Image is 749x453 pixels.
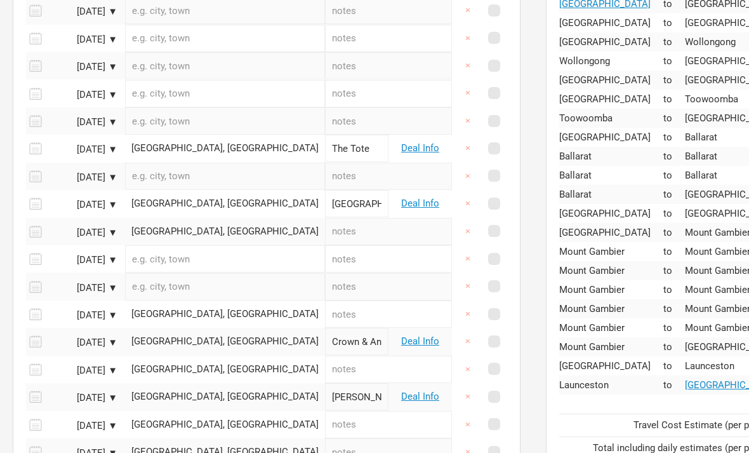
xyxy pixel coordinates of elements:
td: to [663,223,685,242]
td: to [663,204,685,223]
td: to [663,280,685,299]
input: notes [325,25,452,52]
button: × [453,383,482,410]
input: e.g. city, town [125,52,325,79]
td: Wollongong [559,51,663,71]
td: [GEOGRAPHIC_DATA] [559,223,663,242]
input: notes [325,273,452,301]
button: × [453,273,482,300]
td: to [663,261,685,280]
div: Ballarat, Australia [131,309,319,319]
input: e.g. city, town [125,245,325,273]
input: notes [325,163,452,190]
input: Crown & Anchor [325,328,388,355]
button: × [453,190,482,217]
td: [GEOGRAPHIC_DATA] [559,13,663,32]
button: × [453,79,482,107]
button: × [453,25,482,52]
input: e.g. city, town [125,163,325,190]
td: Ballarat [559,185,663,204]
div: [DATE] ▼ [48,228,117,238]
td: to [663,242,685,261]
td: to [663,128,685,147]
td: to [663,318,685,337]
td: Mount Gambier [559,280,663,299]
div: Mount Gambier, Australia [131,392,319,402]
a: Deal Info [401,335,439,347]
td: Mount Gambier [559,261,663,280]
button: × [453,356,482,383]
td: Mount Gambier [559,242,663,261]
div: [DATE] ▼ [48,200,117,210]
input: Sir Robert Helpmann [325,383,388,410]
button: × [453,135,482,162]
td: Ballarat [559,147,663,166]
td: [GEOGRAPHIC_DATA] [559,128,663,147]
div: [DATE] ▼ [48,255,117,265]
td: to [663,185,685,204]
div: [DATE] ▼ [48,338,117,348]
button: × [453,411,482,438]
td: Ballarat [559,166,663,185]
div: [DATE] ▼ [48,311,117,320]
input: notes [325,301,452,328]
div: [DATE] ▼ [48,366,117,375]
button: × [453,163,482,190]
input: e.g. city, town [125,80,325,107]
input: notes [325,356,452,383]
div: [DATE] ▼ [48,393,117,403]
div: Ballarat, Australia [131,227,319,236]
td: to [663,356,685,375]
input: notes [325,411,452,438]
a: Deal Info [401,142,439,154]
input: e.g. city, town [125,25,325,52]
td: [GEOGRAPHIC_DATA] [559,204,663,223]
td: Mount Gambier [559,318,663,337]
div: [DATE] ▼ [48,421,117,431]
div: [DATE] ▼ [48,62,117,72]
button: × [453,245,482,273]
td: [GEOGRAPHIC_DATA] [559,356,663,375]
div: [DATE] ▼ [48,35,117,44]
td: to [663,299,685,318]
input: The Tote [325,135,388,162]
a: Deal Info [401,198,439,209]
div: [DATE] ▼ [48,7,117,17]
td: to [663,375,685,395]
input: notes [325,107,452,135]
button: × [453,301,482,328]
td: Launceston [559,375,663,395]
td: to [663,337,685,356]
div: Melbourne, Australia [131,144,319,153]
button: × [453,218,482,245]
button: × [453,52,482,79]
div: Mount Gambier, Australia [131,420,319,429]
td: to [663,166,685,185]
input: notes [325,218,452,245]
input: notes [325,245,452,273]
button: × [453,107,482,135]
input: e.g. city, town [125,107,325,135]
input: notes [325,52,452,79]
a: Deal Info [401,391,439,402]
div: [DATE] ▼ [48,118,117,127]
td: [GEOGRAPHIC_DATA] [559,90,663,109]
td: to [663,109,685,128]
td: to [663,13,685,32]
td: [GEOGRAPHIC_DATA] [559,71,663,90]
input: notes [325,80,452,107]
input: Eastern Hotel [325,190,388,217]
td: to [663,90,685,109]
div: [DATE] ▼ [48,145,117,154]
div: Adelaide, Australia [131,365,319,374]
div: [DATE] ▼ [48,173,117,182]
div: Ballarat, Australia [131,199,319,208]
td: to [663,51,685,71]
div: [DATE] ▼ [48,283,117,293]
button: × [453,328,482,355]
td: Mount Gambier [559,337,663,356]
td: to [663,32,685,51]
td: to [663,71,685,90]
div: [DATE] ▼ [48,90,117,100]
div: Adelaide, Australia [131,337,319,346]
